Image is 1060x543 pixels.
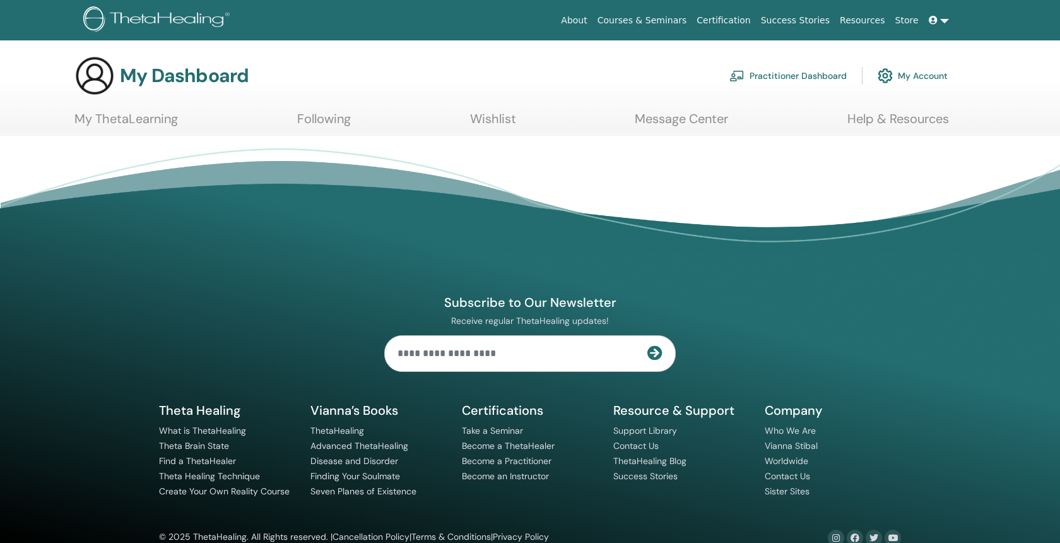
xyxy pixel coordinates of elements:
[878,62,948,90] a: My Account
[613,402,750,419] h5: Resource & Support
[462,440,555,451] a: Become a ThetaHealer
[83,6,234,35] img: logo.png
[890,9,924,32] a: Store
[613,440,659,451] a: Contact Us
[765,470,810,482] a: Contact Us
[120,64,249,87] h3: My Dashboard
[613,470,678,482] a: Success Stories
[159,402,295,419] h5: Theta Healing
[159,455,236,467] a: Find a ThetaHealer
[765,440,818,451] a: Vianna Stibal
[493,531,549,542] a: Privacy Policy
[462,470,549,482] a: Become an Instructor
[384,294,676,311] h4: Subscribe to Our Newsletter
[729,62,847,90] a: Practitioner Dashboard
[310,402,447,419] h5: Vianna’s Books
[765,402,901,419] h5: Company
[384,315,676,326] p: Receive regular ThetaHealing updates!
[613,425,677,436] a: Support Library
[159,486,290,497] a: Create Your Own Reality Course
[592,9,692,32] a: Courses & Seminars
[297,111,351,136] a: Following
[635,111,728,136] a: Message Center
[765,425,816,436] a: Who We Are
[835,9,890,32] a: Resources
[692,9,755,32] a: Certification
[765,486,810,497] a: Sister Sites
[159,470,260,482] a: Theta Healing Technique
[878,65,893,87] img: cog.svg
[462,425,523,436] a: Take a Seminar
[333,531,409,542] a: Cancellation Policy
[310,440,408,451] a: Advanced ThetaHealing
[462,402,598,419] h5: Certifications
[411,531,491,542] a: Terms & Conditions
[462,455,551,467] a: Become a Practitioner
[556,9,592,32] a: About
[310,470,400,482] a: Finding Your Soulmate
[310,425,364,436] a: ThetaHealing
[729,70,745,81] img: chalkboard-teacher.svg
[310,455,398,467] a: Disease and Disorder
[613,455,686,467] a: ThetaHealing Blog
[74,56,115,96] img: generic-user-icon.jpg
[756,9,835,32] a: Success Stories
[159,440,229,451] a: Theta Brain State
[74,111,178,136] a: My ThetaLearning
[310,486,416,497] a: Seven Planes of Existence
[847,111,949,136] a: Help & Resources
[470,111,516,136] a: Wishlist
[159,425,246,436] a: What is ThetaHealing
[765,455,808,467] a: Worldwide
